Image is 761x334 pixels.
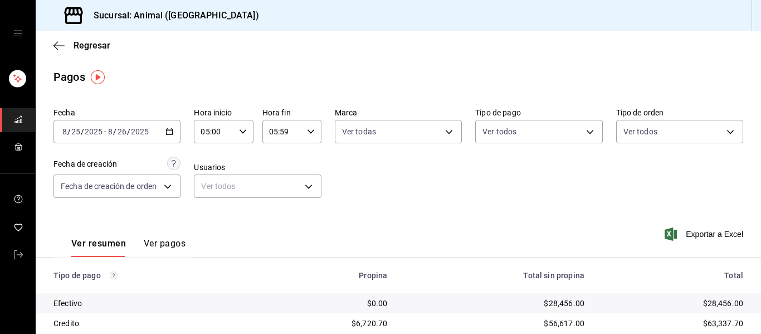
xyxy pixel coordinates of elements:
[405,318,584,329] div: $56,617.00
[113,127,116,136] span: /
[53,271,253,280] div: Tipo de pago
[53,318,253,329] div: Credito
[61,181,157,192] span: Fecha de creación de orden
[84,127,103,136] input: ----
[62,127,67,136] input: --
[67,127,71,136] span: /
[53,158,117,170] div: Fecha de creación
[85,9,259,22] h3: Sucursal: Animal ([GEOGRAPHIC_DATA])
[130,127,149,136] input: ----
[71,238,186,257] div: navigation tabs
[127,127,130,136] span: /
[262,109,321,117] label: Hora fin
[194,109,253,117] label: Hora inicio
[342,126,376,137] span: Ver todas
[53,109,181,117] label: Fecha
[81,127,84,136] span: /
[110,272,118,279] svg: Los pagos realizados con Pay y otras terminales son montos brutos.
[13,29,22,38] button: open drawer
[271,298,388,309] div: $0.00
[405,271,584,280] div: Total sin propina
[104,127,106,136] span: -
[475,109,602,117] label: Tipo de pago
[271,271,388,280] div: Propina
[271,318,388,329] div: $6,720.70
[117,127,127,136] input: --
[74,40,110,51] span: Regresar
[91,70,105,84] img: Tooltip marker
[482,126,516,137] span: Ver todos
[194,163,321,171] label: Usuarios
[108,127,113,136] input: --
[53,40,110,51] button: Regresar
[667,227,743,241] button: Exportar a Excel
[602,318,743,329] div: $63,337.70
[602,271,743,280] div: Total
[616,109,743,117] label: Tipo de orden
[144,238,186,257] button: Ver pagos
[71,127,81,136] input: --
[71,238,126,257] button: Ver resumen
[53,69,85,85] div: Pagos
[335,109,462,117] label: Marca
[405,298,584,309] div: $28,456.00
[194,175,321,198] div: Ver todos
[623,126,657,137] span: Ver todos
[53,298,253,309] div: Efectivo
[602,298,743,309] div: $28,456.00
